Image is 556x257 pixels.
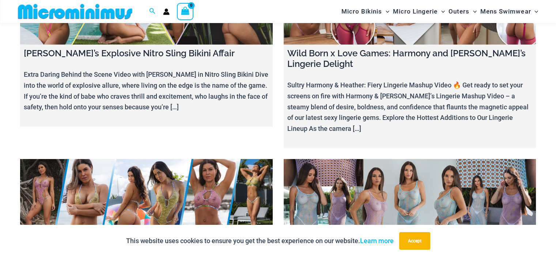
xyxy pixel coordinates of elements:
a: Micro BikinisMenu ToggleMenu Toggle [340,2,391,21]
h4: Wild Born x Love Games: Harmony and [PERSON_NAME]’s Lingerie Delight [287,48,533,69]
p: Extra Daring Behind the Scene Video with [PERSON_NAME] in Nitro Sling Bikini Dive into the world ... [24,69,269,113]
a: How To Sizzle This Summer? [284,159,536,247]
a: Micro LingerieMenu ToggleMenu Toggle [391,2,447,21]
img: MM SHOP LOGO FLAT [15,3,135,20]
p: Sultry Harmony & Heather: Fiery Lingerie Mashup Video 🔥 Get ready to set your screens on fire wit... [287,80,533,134]
span: Menu Toggle [469,2,477,21]
span: Menu Toggle [531,2,538,21]
h4: [PERSON_NAME]’s Explosive Nitro Sling Bikini Affair [24,48,269,59]
span: Micro Bikinis [341,2,382,21]
a: Search icon link [149,7,156,16]
span: Menu Toggle [438,2,445,21]
a: Account icon link [163,8,170,15]
a: OutersMenu ToggleMenu Toggle [447,2,479,21]
a: Mens SwimwearMenu ToggleMenu Toggle [479,2,540,21]
p: This website uses cookies to ensure you get the best experience on our website. [126,235,394,246]
nav: Site Navigation [338,1,541,22]
span: Mens Swimwear [480,2,531,21]
a: Harmony’s Playfully Seductive Side in Rebel Heart Bikini [20,159,273,247]
span: Micro Lingerie [393,2,438,21]
a: Learn more [360,237,394,245]
a: View Shopping Cart, empty [177,3,194,20]
button: Accept [399,232,430,250]
span: Outers [449,2,469,21]
span: Menu Toggle [382,2,389,21]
